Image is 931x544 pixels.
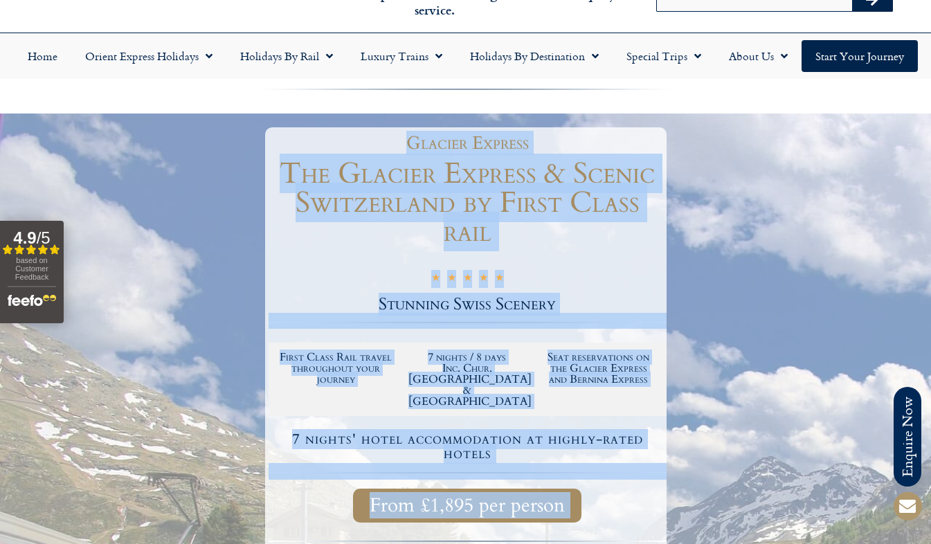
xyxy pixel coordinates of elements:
i: ★ [463,271,472,287]
a: Special Trips [613,40,715,72]
i: ★ [479,271,488,287]
h2: Seat reservations on the Glacier Express and Bernina Express [540,352,658,385]
a: Orient Express Holidays [71,40,226,72]
h1: Glacier Express [275,134,660,152]
a: Holidays by Destination [456,40,613,72]
i: ★ [495,271,504,287]
h2: 7 nights / 8 days Inc. Chur, [GEOGRAPHIC_DATA] & [GEOGRAPHIC_DATA] [408,352,526,407]
h1: The Glacier Express & Scenic Switzerland by First Class rail [269,159,667,246]
a: Home [14,40,71,72]
span: From £1,895 per person [370,497,565,514]
a: About Us [715,40,802,72]
i: ★ [447,271,456,287]
i: ★ [431,271,440,287]
a: Start your Journey [802,40,918,72]
div: 5/5 [431,269,504,287]
a: From £1,895 per person [353,489,581,523]
a: Holidays by Rail [226,40,347,72]
h2: First Class Rail travel throughout your journey [278,352,395,385]
h4: 7 nights' hotel accommodation at highly-rated hotels [271,432,665,461]
a: Luxury Trains [347,40,456,72]
h2: Stunning Swiss Scenery [269,296,667,313]
nav: Menu [7,40,924,72]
